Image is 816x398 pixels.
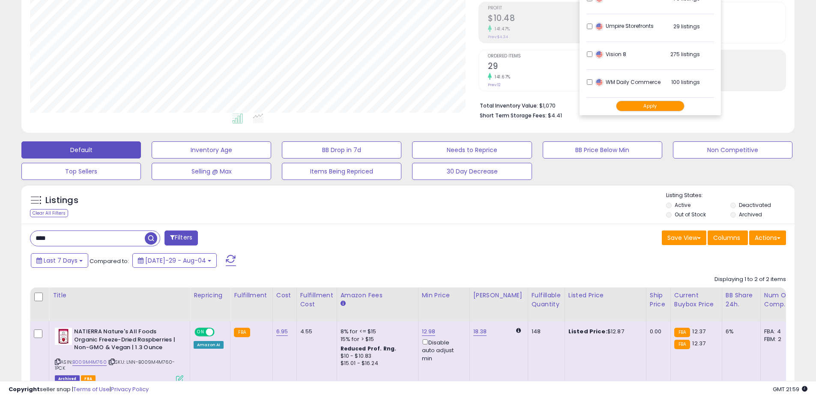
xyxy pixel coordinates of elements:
b: Reduced Prof. Rng. [341,345,397,352]
small: Prev: 12 [488,82,501,87]
span: 12.37 [692,327,705,335]
span: 2025-08-12 21:59 GMT [773,385,807,393]
div: Fulfillable Quantity [532,291,561,309]
li: $1,070 [480,100,780,110]
button: Save View [662,230,706,245]
div: 6% [726,328,754,335]
span: Vision 8 [595,51,626,58]
span: ON [195,329,206,336]
span: Columns [713,233,740,242]
button: Apply [616,101,684,111]
img: usa.png [595,50,604,59]
b: Listed Price: [568,327,607,335]
a: 6.95 [276,327,288,336]
span: | SKU: LNN-B009M4M760-1PCK [55,359,175,371]
div: Clear All Filters [30,209,68,217]
small: 141.47% [492,26,510,32]
span: Ordered Items [488,54,628,59]
div: FBM: 2 [764,335,792,343]
div: Current Buybox Price [674,291,718,309]
div: Repricing [194,291,227,300]
a: B009M4M760 [72,359,107,366]
div: Listed Price [568,291,643,300]
div: seller snap | | [9,386,149,394]
button: Non Competitive [673,141,792,159]
div: Disable auto adjust min [422,338,463,362]
small: Amazon Fees. [341,300,346,308]
span: 12.37 [692,339,705,347]
button: Inventory Age [152,141,271,159]
div: 4.55 [300,328,330,335]
button: Default [21,141,141,159]
img: 41L-AnC+x4L._SL40_.jpg [55,328,72,345]
span: 275 listings [670,51,700,58]
div: 15% for > $15 [341,335,412,343]
div: Title [53,291,186,300]
div: 8% for <= $15 [341,328,412,335]
div: FBA: 4 [764,328,792,335]
a: Terms of Use [73,385,110,393]
button: Filters [164,230,198,245]
span: Last 7 Days [44,256,78,265]
div: Fulfillment Cost [300,291,333,309]
div: 0.00 [650,328,664,335]
label: Out of Stock [675,211,706,218]
small: FBA [234,328,250,337]
span: Umpire Storefronts [595,22,654,30]
small: Prev: $4.34 [488,34,508,39]
button: Last 7 Days [31,253,88,268]
div: $10 - $10.83 [341,353,412,360]
a: Privacy Policy [111,385,149,393]
div: Num of Comp. [764,291,795,309]
button: Actions [749,230,786,245]
div: Min Price [422,291,466,300]
button: BB Price Below Min [543,141,662,159]
h2: $10.48 [488,13,628,25]
div: Fulfillment [234,291,269,300]
div: Amazon AI [194,341,224,349]
div: BB Share 24h. [726,291,757,309]
span: 29 listings [673,23,700,30]
button: Selling @ Max [152,163,271,180]
label: Archived [739,211,762,218]
b: Short Term Storage Fees: [480,112,547,119]
button: [DATE]-29 - Aug-04 [132,253,217,268]
span: Profit [488,6,628,11]
div: Cost [276,291,293,300]
small: FBA [674,340,690,349]
button: 30 Day Decrease [412,163,532,180]
button: Items Being Repriced [282,163,401,180]
div: ASIN: [55,328,183,382]
h2: 29 [488,61,628,73]
button: Top Sellers [21,163,141,180]
small: FBA [674,328,690,337]
div: $12.87 [568,328,640,335]
p: Listing States: [666,192,795,200]
label: Active [675,201,690,209]
button: BB Drop in 7d [282,141,401,159]
div: $15.01 - $16.24 [341,360,412,367]
span: 100 listings [671,78,700,86]
button: Columns [708,230,748,245]
span: $4.41 [548,111,562,120]
b: Total Inventory Value: [480,102,538,109]
label: Deactivated [739,201,771,209]
a: 18.38 [473,327,487,336]
small: 141.67% [492,74,511,80]
a: 12.98 [422,327,436,336]
span: WM Daily Commerce [595,78,661,86]
div: [PERSON_NAME] [473,291,524,300]
img: usa.png [595,78,604,87]
button: Needs to Reprice [412,141,532,159]
b: NATIERRA Nature's All Foods Organic Freeze-Dried Raspberries | Non-GMO & Vegan | 1.3 Ounce [74,328,178,354]
div: Ship Price [650,291,667,309]
div: 148 [532,328,558,335]
span: Compared to: [90,257,129,265]
span: OFF [213,329,227,336]
div: Displaying 1 to 2 of 2 items [714,275,786,284]
img: usa.png [595,22,604,31]
strong: Copyright [9,385,40,393]
div: Amazon Fees [341,291,415,300]
span: [DATE]-29 - Aug-04 [145,256,206,265]
h5: Listings [45,195,78,206]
